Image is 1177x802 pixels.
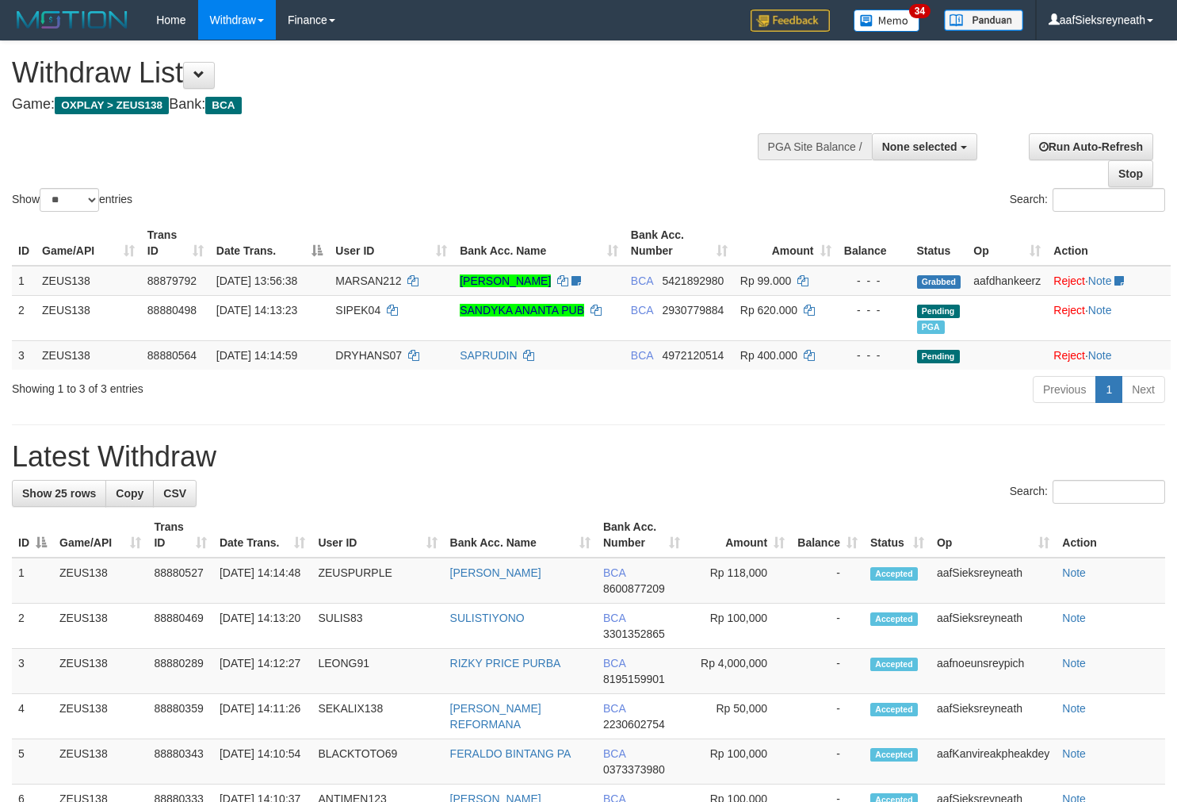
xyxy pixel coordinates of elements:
[147,739,212,785] td: 88880343
[844,347,904,363] div: - - -
[141,221,210,266] th: Trans ID: activate to sort column ascending
[1062,566,1086,579] a: Note
[917,275,961,289] span: Grabbed
[12,374,479,397] div: Showing 1 to 3 of 3 entries
[603,582,665,595] span: Copy 8600877209 to clipboard
[216,349,297,362] span: [DATE] 14:14:59
[453,221,625,266] th: Bank Acc. Name: activate to sort column ascending
[460,349,517,362] a: SAPRUDIN
[631,349,653,362] span: BCA
[944,10,1023,31] img: panduan.png
[147,604,212,649] td: 88880469
[931,739,1056,785] td: aafKanvireakpheakdey
[1062,612,1086,624] a: Note
[450,612,525,624] a: SULISTIYONO
[686,558,791,604] td: Rp 118,000
[597,512,686,558] th: Bank Acc. Number: activate to sort column ascending
[758,133,872,160] div: PGA Site Balance /
[1047,221,1171,266] th: Action
[854,10,920,32] img: Button%20Memo.svg
[931,512,1056,558] th: Op: activate to sort column ascending
[147,349,197,362] span: 88880564
[631,274,653,287] span: BCA
[36,266,141,296] td: ZEUS138
[12,295,36,340] td: 2
[216,274,297,287] span: [DATE] 13:56:38
[36,295,141,340] td: ZEUS138
[12,8,132,32] img: MOTION_logo.png
[931,558,1056,604] td: aafSieksreyneath
[12,480,106,507] a: Show 25 rows
[931,604,1056,649] td: aafSieksreyneath
[12,221,36,266] th: ID
[791,512,864,558] th: Balance: activate to sort column ascending
[967,221,1047,266] th: Op: activate to sort column ascending
[1088,274,1112,287] a: Note
[460,274,551,287] a: [PERSON_NAME]
[1095,376,1122,403] a: 1
[1033,376,1096,403] a: Previous
[22,487,96,500] span: Show 25 rows
[662,304,724,317] span: Copy 2930779884 to clipboard
[882,140,957,153] span: None selected
[1062,702,1086,715] a: Note
[1053,480,1165,504] input: Search:
[1062,657,1086,670] a: Note
[844,302,904,318] div: - - -
[213,604,312,649] td: [DATE] 14:13:20
[329,221,453,266] th: User ID: activate to sort column ascending
[931,694,1056,739] td: aafSieksreyneath
[12,694,53,739] td: 4
[662,274,724,287] span: Copy 5421892980 to clipboard
[931,649,1056,694] td: aafnoeunsreypich
[870,567,918,581] span: Accepted
[450,747,571,760] a: FERALDO BINTANG PA
[53,604,147,649] td: ZEUS138
[163,487,186,500] span: CSV
[12,739,53,785] td: 5
[791,694,864,739] td: -
[1047,295,1171,340] td: ·
[213,694,312,739] td: [DATE] 14:11:26
[147,649,212,694] td: 88880289
[838,221,911,266] th: Balance
[147,274,197,287] span: 88879792
[870,748,918,762] span: Accepted
[603,718,665,731] span: Copy 2230602754 to clipboard
[147,694,212,739] td: 88880359
[864,512,931,558] th: Status: activate to sort column ascending
[12,441,1165,473] h1: Latest Withdraw
[311,739,443,785] td: BLACKTOTO69
[12,512,53,558] th: ID: activate to sort column descending
[213,649,312,694] td: [DATE] 14:12:27
[1010,480,1165,504] label: Search:
[870,612,918,626] span: Accepted
[909,4,931,18] span: 34
[450,657,561,670] a: RIZKY PRICE PURBA
[53,558,147,604] td: ZEUS138
[1047,340,1171,370] td: ·
[603,627,665,640] span: Copy 3301352865 to clipboard
[967,266,1047,296] td: aafdhankeerz
[311,604,443,649] td: SULIS83
[213,739,312,785] td: [DATE] 14:10:54
[335,274,401,287] span: MARSAN212
[662,349,724,362] span: Copy 4972120514 to clipboard
[917,305,960,318] span: Pending
[12,604,53,649] td: 2
[686,739,791,785] td: Rp 100,000
[444,512,597,558] th: Bank Acc. Name: activate to sort column ascending
[147,512,212,558] th: Trans ID: activate to sort column ascending
[1053,304,1085,317] a: Reject
[53,694,147,739] td: ZEUS138
[791,604,864,649] td: -
[1062,747,1086,760] a: Note
[12,558,53,604] td: 1
[740,304,797,317] span: Rp 620.000
[105,480,154,507] a: Copy
[12,97,769,113] h4: Game: Bank:
[686,694,791,739] td: Rp 50,000
[1053,274,1085,287] a: Reject
[205,97,241,114] span: BCA
[36,221,141,266] th: Game/API: activate to sort column ascending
